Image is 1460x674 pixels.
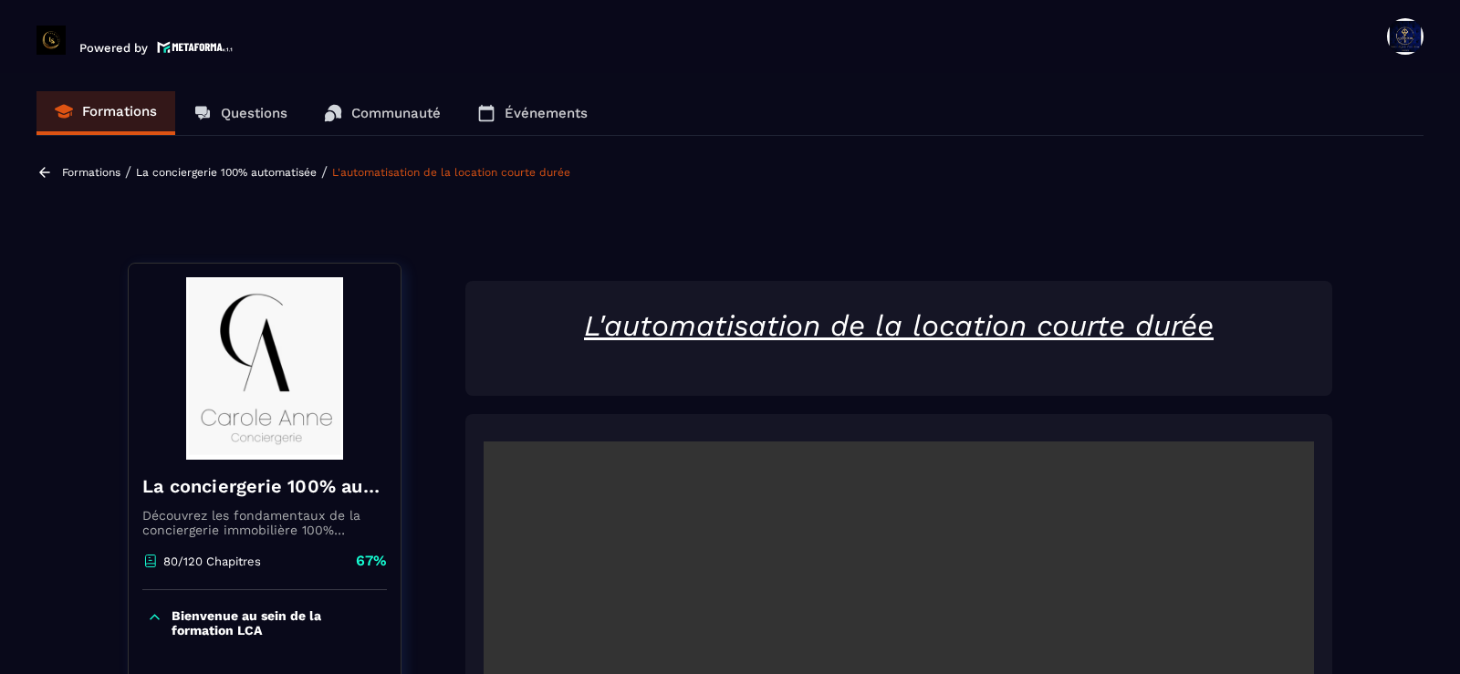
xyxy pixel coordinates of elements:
p: Bienvenue au sein de la formation LCA [172,608,382,638]
span: / [321,163,328,181]
img: banner [142,277,387,460]
p: Formations [82,103,157,119]
img: logo-branding [36,26,66,55]
p: Événements [505,105,588,121]
a: Événements [459,91,606,135]
p: Découvrez les fondamentaux de la conciergerie immobilière 100% automatisée. Cette formation est c... [142,508,387,537]
h4: La conciergerie 100% automatisée [142,473,387,499]
a: Communauté [306,91,459,135]
img: logo [157,39,234,55]
u: L'automatisation de la location courte durée [584,308,1214,343]
a: L'automatisation de la location courte durée [332,166,570,179]
p: Questions [221,105,287,121]
a: Formations [62,166,120,179]
a: Questions [175,91,306,135]
a: La conciergerie 100% automatisée [136,166,317,179]
p: Powered by [79,41,148,55]
p: 67% [356,551,387,571]
span: / [125,163,131,181]
p: Communauté [351,105,441,121]
p: 80/120 Chapitres [163,555,261,568]
a: Formations [36,91,175,135]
